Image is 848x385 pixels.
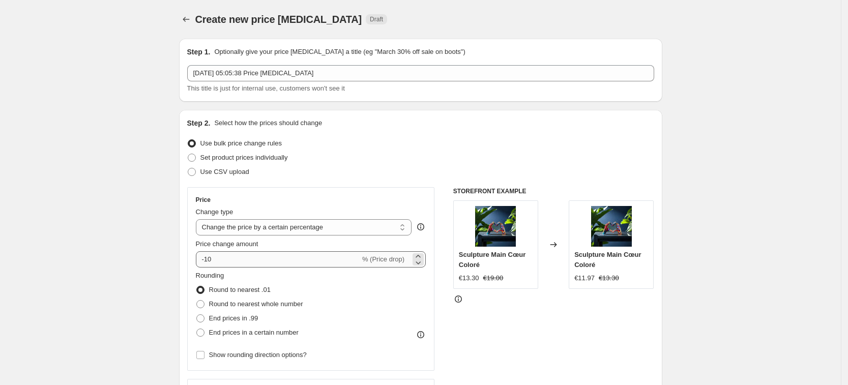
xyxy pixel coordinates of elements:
div: €13.30 [459,273,479,283]
img: PG_3_80x.webp [475,206,516,247]
span: Sculpture Main Cœur Coloré [574,251,641,269]
h6: STOREFRONT EXAMPLE [453,187,654,195]
span: Show rounding direction options? [209,351,307,359]
input: -15 [196,251,360,268]
div: €11.97 [574,273,595,283]
span: Change type [196,208,233,216]
h3: Price [196,196,211,204]
img: PG_3_80x.webp [591,206,632,247]
span: This title is just for internal use, customers won't see it [187,84,345,92]
span: End prices in a certain number [209,329,299,336]
span: Round to nearest whole number [209,300,303,308]
span: Sculpture Main Cœur Coloré [459,251,525,269]
span: Round to nearest .01 [209,286,271,293]
span: % (Price drop) [362,255,404,263]
input: 30% off holiday sale [187,65,654,81]
span: Draft [370,15,383,23]
span: Price change amount [196,240,258,248]
span: Create new price [MEDICAL_DATA] [195,14,362,25]
p: Select how the prices should change [214,118,322,128]
span: Rounding [196,272,224,279]
h2: Step 2. [187,118,211,128]
h2: Step 1. [187,47,211,57]
span: Use CSV upload [200,168,249,175]
p: Optionally give your price [MEDICAL_DATA] a title (eg "March 30% off sale on boots") [214,47,465,57]
strike: €13.30 [599,273,619,283]
div: help [416,222,426,232]
span: Use bulk price change rules [200,139,282,147]
strike: €19.00 [483,273,504,283]
span: Set product prices individually [200,154,288,161]
span: End prices in .99 [209,314,258,322]
button: Price change jobs [179,12,193,26]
